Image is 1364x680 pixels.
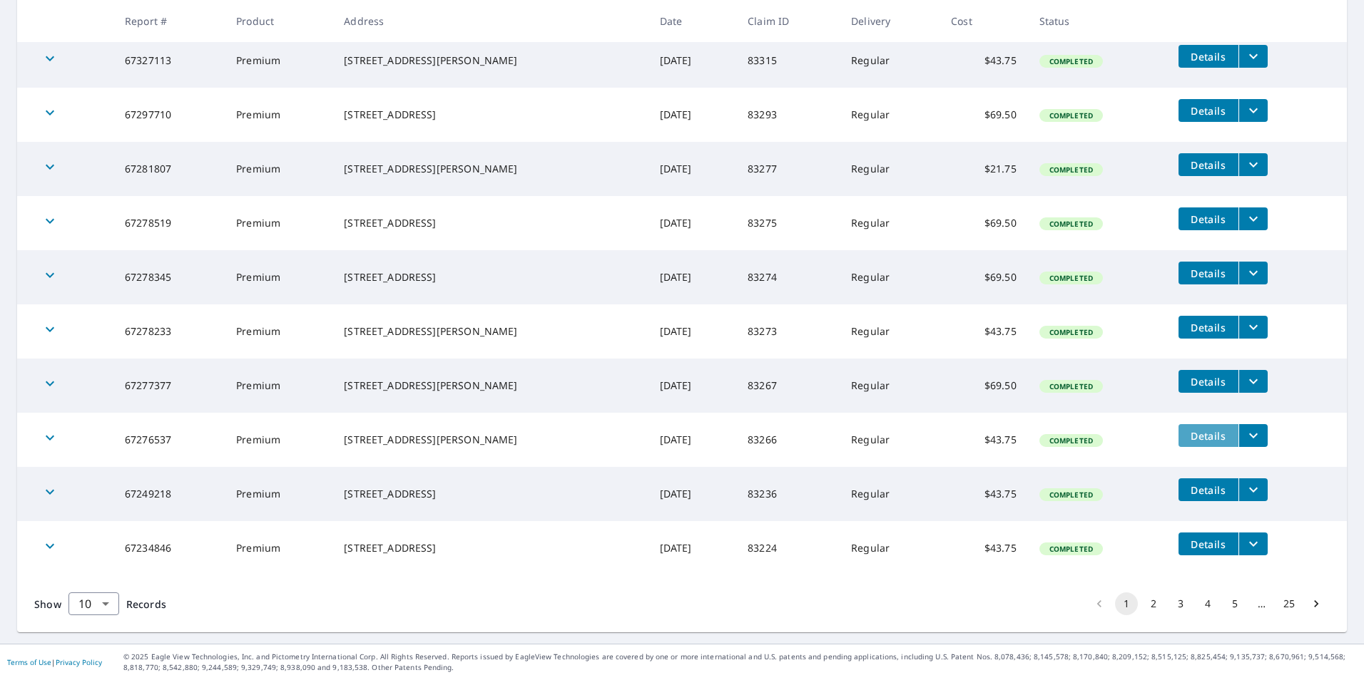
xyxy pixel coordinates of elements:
td: [DATE] [648,196,737,250]
span: Details [1187,483,1230,497]
span: Completed [1041,436,1101,445]
button: filesDropdownBtn-67277377 [1238,370,1268,393]
div: [STREET_ADDRESS][PERSON_NAME] [344,324,636,339]
span: Completed [1041,327,1101,337]
a: Privacy Policy [56,657,102,667]
span: Details [1187,212,1230,226]
span: Completed [1041,110,1101,120]
td: $69.50 [940,359,1028,413]
span: Completed [1041,490,1101,500]
td: Premium [225,196,332,250]
span: Details [1187,267,1230,280]
td: [DATE] [648,88,737,142]
button: filesDropdownBtn-67278233 [1238,316,1268,339]
td: 83273 [736,304,840,359]
td: $43.75 [940,521,1028,575]
td: [DATE] [648,304,737,359]
button: filesDropdownBtn-67276537 [1238,424,1268,447]
button: detailsBtn-67276537 [1179,424,1238,447]
div: [STREET_ADDRESS] [344,108,636,122]
div: Show 10 records [68,592,119,615]
td: $43.75 [940,34,1028,88]
td: [DATE] [648,467,737,521]
button: Go to page 3 [1169,592,1192,615]
span: Details [1187,429,1230,443]
td: Regular [840,521,940,575]
button: filesDropdownBtn-67297710 [1238,99,1268,122]
span: Completed [1041,273,1101,283]
button: Go to page 25 [1278,592,1301,615]
nav: pagination navigation [1086,592,1330,615]
td: Premium [225,34,332,88]
button: page 1 [1115,592,1138,615]
td: $69.50 [940,88,1028,142]
td: [DATE] [648,413,737,467]
button: Go to page 4 [1196,592,1219,615]
td: 67278519 [113,196,225,250]
td: Regular [840,88,940,142]
td: 67281807 [113,142,225,196]
div: 10 [68,584,119,624]
td: Regular [840,304,940,359]
td: Premium [225,304,332,359]
div: [STREET_ADDRESS] [344,216,636,230]
span: Details [1187,375,1230,388]
button: filesDropdownBtn-67234846 [1238,532,1268,555]
td: Premium [225,413,332,467]
td: Regular [840,413,940,467]
span: Completed [1041,165,1101,175]
button: detailsBtn-67234846 [1179,532,1238,555]
button: detailsBtn-67277377 [1179,370,1238,393]
td: Regular [840,34,940,88]
button: filesDropdownBtn-67278345 [1238,262,1268,284]
td: $43.75 [940,304,1028,359]
div: … [1251,597,1273,611]
div: [STREET_ADDRESS] [344,487,636,501]
td: Premium [225,142,332,196]
span: Details [1187,158,1230,172]
td: $43.75 [940,467,1028,521]
td: 83267 [736,359,840,413]
td: Premium [225,359,332,413]
span: Details [1187,321,1230,334]
button: filesDropdownBtn-67249218 [1238,478,1268,501]
td: 67297710 [113,88,225,142]
div: [STREET_ADDRESS][PERSON_NAME] [344,378,636,393]
span: Details [1187,104,1230,118]
a: Terms of Use [7,657,51,667]
button: Go to page 5 [1223,592,1246,615]
td: 83266 [736,413,840,467]
td: 67276537 [113,413,225,467]
span: Details [1187,50,1230,63]
td: [DATE] [648,142,737,196]
button: Go to next page [1305,592,1328,615]
td: $69.50 [940,196,1028,250]
td: $69.50 [940,250,1028,304]
td: Regular [840,196,940,250]
td: Premium [225,467,332,521]
td: 67278233 [113,304,225,359]
td: 67277377 [113,359,225,413]
p: | [7,658,102,666]
td: 83277 [736,142,840,196]
td: 83293 [736,88,840,142]
span: Records [126,597,166,611]
td: $43.75 [940,413,1028,467]
span: Details [1187,537,1230,551]
p: © 2025 Eagle View Technologies, Inc. and Pictometry International Corp. All Rights Reserved. Repo... [123,651,1357,673]
button: detailsBtn-67278345 [1179,262,1238,284]
td: Regular [840,467,940,521]
div: [STREET_ADDRESS] [344,270,636,284]
td: 83315 [736,34,840,88]
td: 83274 [736,250,840,304]
td: [DATE] [648,34,737,88]
td: 83236 [736,467,840,521]
button: filesDropdownBtn-67278519 [1238,207,1268,230]
button: detailsBtn-67278233 [1179,316,1238,339]
td: 83224 [736,521,840,575]
td: 67327113 [113,34,225,88]
td: 83275 [736,196,840,250]
button: detailsBtn-67297710 [1179,99,1238,122]
td: $21.75 [940,142,1028,196]
div: [STREET_ADDRESS][PERSON_NAME] [344,162,636,176]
